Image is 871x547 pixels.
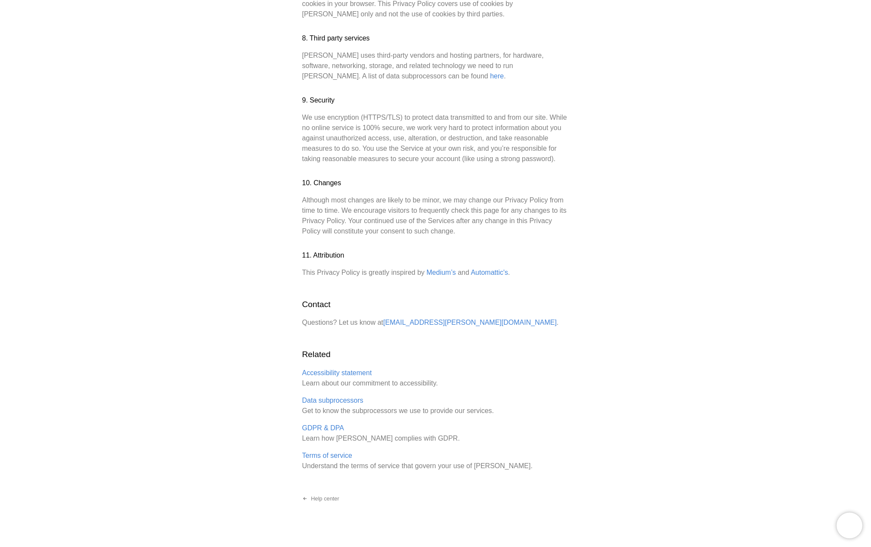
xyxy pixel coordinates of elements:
[302,451,569,471] p: Understand the terms of service that govern your use of [PERSON_NAME].
[302,452,352,459] a: Terms of service
[302,423,569,444] p: Learn how [PERSON_NAME] complies with GDPR.
[302,178,569,188] h3: 10. Changes
[302,397,363,404] a: Data subprocessors
[302,250,569,261] h3: 11. Attribution
[471,269,508,276] a: Automattic's
[383,319,557,326] a: [EMAIL_ADDRESS][PERSON_NAME][DOMAIN_NAME]
[302,298,569,311] h2: Contact
[302,33,569,44] h3: 8. Third party services
[302,317,569,328] p: Questions? Let us know at .
[302,395,569,416] p: Get to know the subprocessors we use to provide our services.
[302,195,569,236] p: Although most changes are likely to be minor, we may change our Privacy Policy from time to time....
[302,112,569,164] p: We use encryption (HTTPS/TLS) to protect data transmitted to and from our site. While no online s...
[302,368,569,388] p: Learn about our commitment to accessibility.
[302,50,569,81] p: [PERSON_NAME] uses third-party vendors and hosting partners, for hardware, software, networking, ...
[302,267,569,278] p: This Privacy Policy is greatly inspired by and .
[490,72,504,80] a: here
[837,513,862,538] iframe: Chatra live chat
[302,369,372,376] a: Accessibility statement
[302,95,569,106] h3: 9. Security
[295,492,346,506] a: Help center
[302,424,344,432] a: GDPR & DPA
[302,348,569,361] h2: Related
[427,269,456,276] a: Medium’s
